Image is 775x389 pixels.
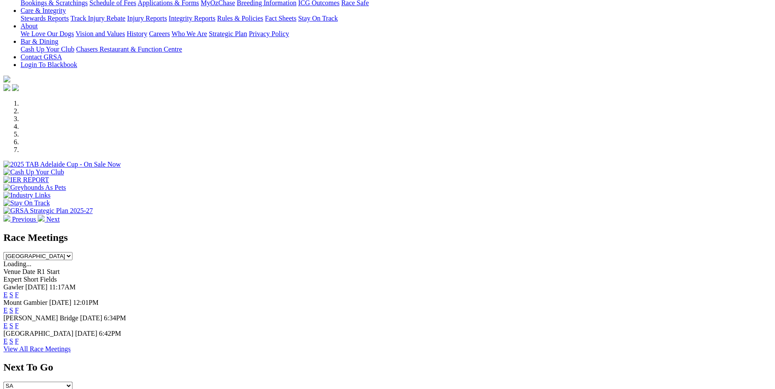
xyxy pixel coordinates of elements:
[21,22,38,30] a: About
[12,216,36,223] span: Previous
[3,176,49,184] img: IER REPORT
[3,362,772,373] h2: Next To Go
[3,276,22,283] span: Expert
[76,46,182,53] a: Chasers Restaurant & Function Centre
[217,15,263,22] a: Rules & Policies
[49,283,76,291] span: 11:17AM
[15,337,19,345] a: F
[49,299,72,306] span: [DATE]
[9,322,13,329] a: S
[3,330,73,337] span: [GEOGRAPHIC_DATA]
[249,30,289,37] a: Privacy Policy
[15,291,19,298] a: F
[3,161,121,168] img: 2025 TAB Adelaide Cup - On Sale Now
[172,30,207,37] a: Who We Are
[169,15,215,22] a: Integrity Reports
[3,207,93,215] img: GRSA Strategic Plan 2025-27
[12,84,19,91] img: twitter.svg
[3,184,66,191] img: Greyhounds As Pets
[265,15,296,22] a: Fact Sheets
[3,268,21,275] span: Venue
[70,15,125,22] a: Track Injury Rebate
[3,345,71,353] a: View All Race Meetings
[127,15,167,22] a: Injury Reports
[21,61,77,68] a: Login To Blackbook
[40,276,57,283] span: Fields
[22,268,35,275] span: Date
[46,216,60,223] span: Next
[9,307,13,314] a: S
[3,168,64,176] img: Cash Up Your Club
[3,337,8,345] a: E
[75,330,97,337] span: [DATE]
[21,30,772,38] div: About
[3,191,51,199] img: Industry Links
[21,38,58,45] a: Bar & Dining
[38,215,45,222] img: chevron-right-pager-white.svg
[3,215,10,222] img: chevron-left-pager-white.svg
[99,330,121,337] span: 6:42PM
[21,30,74,37] a: We Love Our Dogs
[21,46,74,53] a: Cash Up Your Club
[73,299,99,306] span: 12:01PM
[3,322,8,329] a: E
[38,216,60,223] a: Next
[9,337,13,345] a: S
[37,268,60,275] span: R1 Start
[3,232,772,243] h2: Race Meetings
[149,30,170,37] a: Careers
[21,46,772,53] div: Bar & Dining
[25,283,48,291] span: [DATE]
[21,53,62,61] a: Contact GRSA
[3,291,8,298] a: E
[24,276,39,283] span: Short
[15,307,19,314] a: F
[298,15,338,22] a: Stay On Track
[104,314,126,322] span: 6:34PM
[21,15,69,22] a: Stewards Reports
[21,15,772,22] div: Care & Integrity
[3,314,78,322] span: [PERSON_NAME] Bridge
[3,299,48,306] span: Mount Gambier
[127,30,147,37] a: History
[3,76,10,82] img: logo-grsa-white.png
[3,283,24,291] span: Gawler
[3,260,31,267] span: Loading...
[21,7,66,14] a: Care & Integrity
[3,216,38,223] a: Previous
[80,314,103,322] span: [DATE]
[15,322,19,329] a: F
[3,307,8,314] a: E
[9,291,13,298] a: S
[3,84,10,91] img: facebook.svg
[75,30,125,37] a: Vision and Values
[209,30,247,37] a: Strategic Plan
[3,199,50,207] img: Stay On Track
